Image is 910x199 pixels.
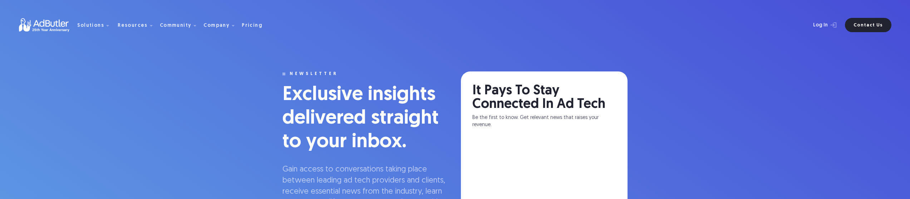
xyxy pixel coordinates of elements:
[282,84,449,154] h1: Exclusive insights delivered straight to your inbox.
[472,84,616,137] form: email-form-newsletter
[203,23,230,28] div: Company
[77,14,115,36] div: Solutions
[203,14,240,36] div: Company
[77,23,104,28] div: Solutions
[845,18,891,32] a: Contact Us
[160,23,192,28] div: Community
[118,14,158,36] div: Resources
[472,114,616,128] div: Be the first to know. Get relevant news that raises your revenue.
[160,14,202,36] div: Community
[472,84,616,111] div: It Pays To Stay Connected In Ad Tech
[242,23,262,28] div: Pricing
[794,18,841,32] a: Log In
[290,71,338,76] div: newsletter
[118,23,148,28] div: Resources
[242,22,268,28] a: Pricing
